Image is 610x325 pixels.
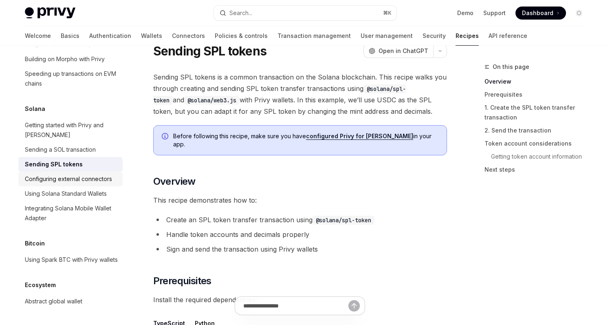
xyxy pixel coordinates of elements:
[348,300,360,312] button: Send message
[457,9,473,17] a: Demo
[184,96,240,105] code: @solana/web3.js
[89,26,131,46] a: Authentication
[229,8,252,18] div: Search...
[18,118,123,142] a: Getting started with Privy and [PERSON_NAME]
[363,44,433,58] button: Open in ChatGPT
[214,6,396,20] button: Search...⌘K
[18,66,123,91] a: Speeding up transactions on EVM chains
[379,47,428,55] span: Open in ChatGPT
[18,294,123,309] a: Abstract global wallet
[484,124,592,137] a: 2. Send the transaction
[153,229,447,240] li: Handle token accounts and decimals properly
[522,9,553,17] span: Dashboard
[277,26,351,46] a: Transaction management
[153,274,211,287] span: Prerequisites
[25,174,112,184] div: Configuring external connectors
[423,26,446,46] a: Security
[25,280,56,290] h5: Ecosystem
[25,239,45,248] h5: Bitcoin
[483,9,506,17] a: Support
[153,44,267,58] h1: Sending SPL tokens
[25,7,75,19] img: light logo
[153,195,447,206] span: This recipe demonstrates how to:
[306,133,413,140] a: configured Privy for [PERSON_NAME]
[484,88,592,101] a: Prerequisites
[153,243,447,255] li: Sign and send the transaction using Privy wallets
[515,7,566,20] a: Dashboard
[484,163,592,176] a: Next steps
[18,172,123,186] a: Configuring external connectors
[361,26,413,46] a: User management
[25,69,118,88] div: Speeding up transactions on EVM chains
[456,26,479,46] a: Recipes
[313,216,374,225] code: @solana/spl-token
[25,120,118,140] div: Getting started with Privy and [PERSON_NAME]
[18,252,123,267] a: Using Spark BTC with Privy wallets
[484,75,592,88] a: Overview
[25,26,51,46] a: Welcome
[162,133,170,141] svg: Info
[18,157,123,172] a: Sending SPL tokens
[573,7,586,20] button: Toggle dark mode
[25,255,118,265] div: Using Spark BTC with Privy wallets
[153,294,447,305] span: Install the required dependencies:
[25,203,118,223] div: Integrating Solana Mobile Wallet Adapter
[493,62,529,72] span: On this page
[141,26,162,46] a: Wallets
[172,26,205,46] a: Connectors
[61,26,79,46] a: Basics
[153,175,196,188] span: Overview
[25,104,45,114] h5: Solana
[215,26,268,46] a: Policies & controls
[18,142,123,157] a: Sending a SOL transaction
[18,201,123,226] a: Integrating Solana Mobile Wallet Adapter
[25,145,96,155] div: Sending a SOL transaction
[173,132,438,148] span: Before following this recipe, make sure you have in your app.
[491,150,592,163] a: Getting token account information
[153,71,447,117] span: Sending SPL tokens is a common transaction on the Solana blockchain. This recipe walks you throug...
[484,137,592,150] a: Token account considerations
[484,101,592,124] a: 1. Create the SPL token transfer transaction
[25,296,82,306] div: Abstract global wallet
[25,189,107,199] div: Using Solana Standard Wallets
[18,186,123,201] a: Using Solana Standard Wallets
[25,159,83,169] div: Sending SPL tokens
[153,214,447,226] li: Create an SPL token transfer transaction using
[383,10,392,16] span: ⌘ K
[489,26,527,46] a: API reference
[18,52,123,66] a: Building on Morpho with Privy
[25,54,105,64] div: Building on Morpho with Privy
